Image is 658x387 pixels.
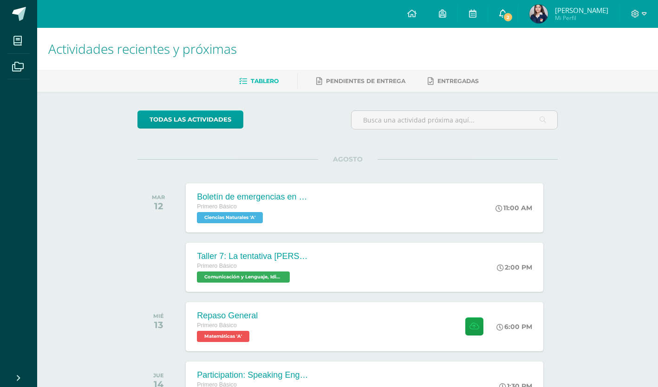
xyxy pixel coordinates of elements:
div: JUE [153,372,164,379]
span: [PERSON_NAME] [555,6,608,15]
span: Primero Básico [197,263,236,269]
a: Pendientes de entrega [316,74,405,89]
span: 2 [503,12,513,22]
span: Primero Básico [197,203,236,210]
div: Repaso General [197,311,258,321]
div: 2:00 PM [497,263,532,271]
img: 146e14d473afb2837e5cf5f345d4b25b.png [529,5,548,23]
span: Tablero [251,77,279,84]
span: Mi Perfil [555,14,608,22]
div: 12 [152,200,165,212]
span: Matemáticas 'A' [197,331,249,342]
div: MIÉ [153,313,164,319]
div: MAR [152,194,165,200]
span: Ciencias Naturales 'A' [197,212,263,223]
div: 11:00 AM [495,204,532,212]
div: Taller 7: La tentativa [PERSON_NAME] [197,252,308,261]
div: Participation: Speaking English [197,370,308,380]
a: Tablero [239,74,279,89]
span: Entregadas [437,77,479,84]
a: Entregadas [428,74,479,89]
span: Comunicación y Lenguaje, Idioma Español 'A' [197,271,290,283]
span: AGOSTO [318,155,378,163]
span: Primero Básico [197,322,236,329]
input: Busca una actividad próxima aquí... [352,111,557,129]
div: Boletín de emergencias en [GEOGRAPHIC_DATA] [197,192,308,202]
span: Pendientes de entrega [326,77,405,84]
div: 6:00 PM [496,322,532,331]
div: 13 [153,319,164,330]
a: todas las Actividades [137,110,243,129]
span: Actividades recientes y próximas [48,40,237,58]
